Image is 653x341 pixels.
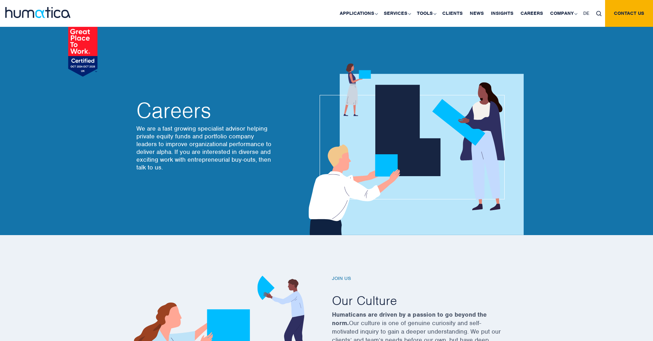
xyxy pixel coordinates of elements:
[596,11,602,16] img: search_icon
[332,311,487,327] strong: Humaticans are driven by a passion to go beyond the norm.
[5,7,70,18] img: logo
[136,100,274,121] h2: Careers
[332,276,522,282] h6: Join us
[136,125,274,171] p: We are a fast growing specialist advisor helping private equity funds and portfolio company leade...
[332,292,522,309] h2: Our Culture
[583,10,589,16] span: DE
[302,64,524,235] img: about_banner1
